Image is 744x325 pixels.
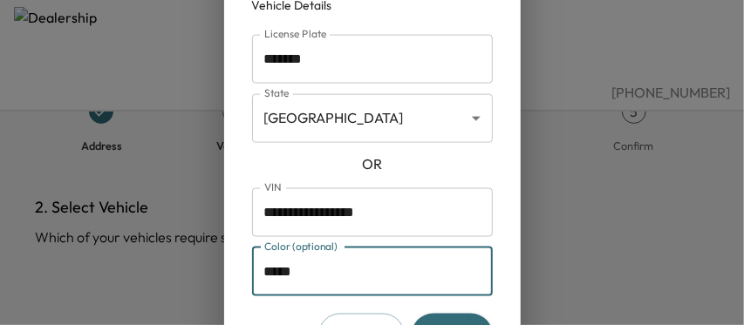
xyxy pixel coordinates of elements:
label: Color (optional) [264,239,338,254]
div: [GEOGRAPHIC_DATA] [252,93,493,142]
div: OR [252,152,493,173]
label: License Plate [264,26,327,41]
label: State [264,85,290,100]
label: VIN [264,179,282,194]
